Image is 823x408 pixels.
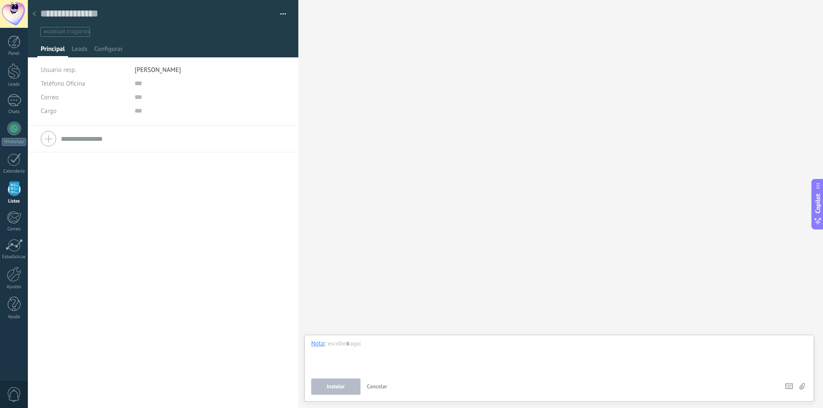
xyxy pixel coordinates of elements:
[44,29,90,35] span: #agregar etiquetas
[2,284,27,290] div: Ajustes
[72,45,87,57] span: Leads
[2,82,27,87] div: Leads
[41,108,57,114] span: Cargo
[311,378,360,395] button: Instalar
[2,314,27,320] div: Ayuda
[2,51,27,57] div: Panel
[367,383,387,390] span: Cancelar
[2,199,27,204] div: Listas
[41,104,128,118] div: Cargo
[41,90,59,104] button: Correo
[2,254,27,260] div: Estadísticas
[41,93,59,101] span: Correo
[135,66,181,74] span: [PERSON_NAME]
[2,169,27,174] div: Calendario
[363,378,391,395] button: Cancelar
[41,80,85,88] span: Teléfono Oficina
[2,109,27,115] div: Chats
[324,340,325,348] span: :
[41,77,85,90] button: Teléfono Oficina
[41,45,65,57] span: Principal
[2,226,27,232] div: Correo
[41,63,128,77] div: Usuario resp.
[94,45,123,57] span: Configurar
[327,384,345,390] span: Instalar
[814,194,822,213] span: Copilot
[2,138,26,146] div: WhatsApp
[41,66,76,74] span: Usuario resp.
